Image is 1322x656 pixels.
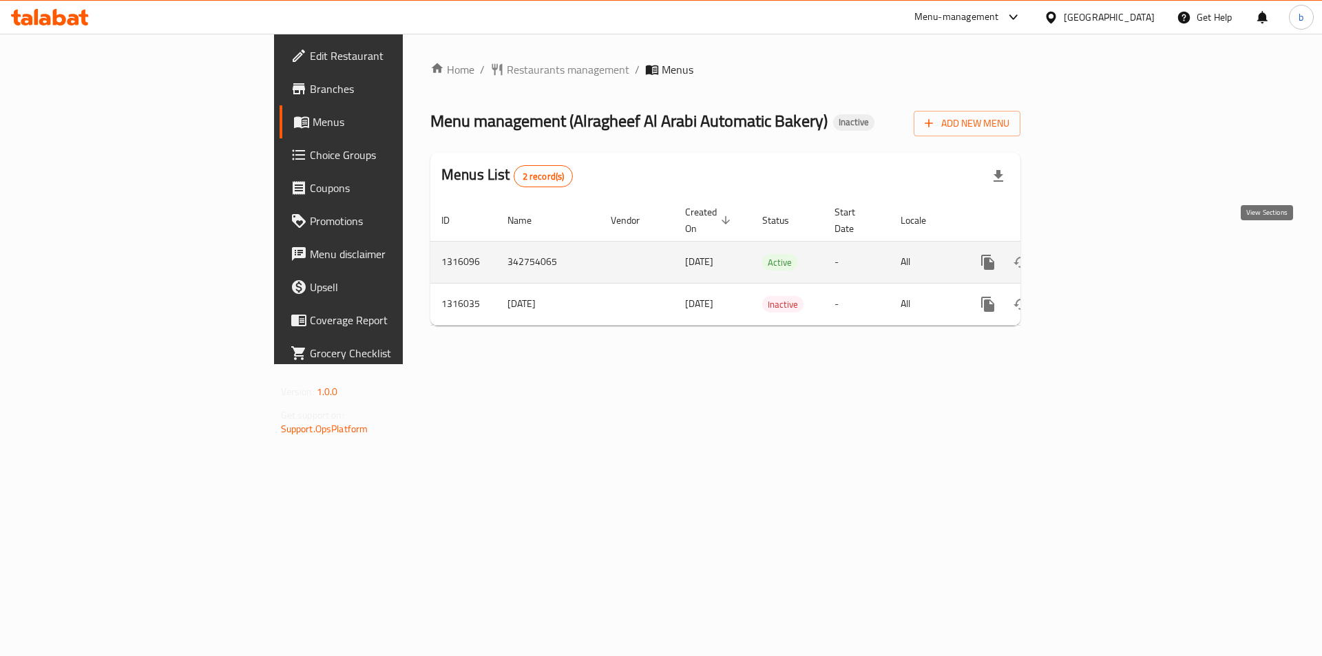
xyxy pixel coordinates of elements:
span: Menu disclaimer [310,246,484,262]
div: Inactive [833,114,874,131]
td: [DATE] [496,283,600,325]
span: Upsell [310,279,484,295]
div: Inactive [762,296,804,313]
span: Created On [685,204,735,237]
span: Branches [310,81,484,97]
span: Inactive [762,297,804,313]
a: Coverage Report [280,304,495,337]
span: Start Date [835,204,873,237]
span: b [1299,10,1303,25]
a: Restaurants management [490,61,629,78]
td: - [823,283,890,325]
button: more [972,288,1005,321]
span: Menus [662,61,693,78]
span: Version: [281,383,315,401]
span: Active [762,255,797,271]
button: Change Status [1005,246,1038,279]
span: Promotions [310,213,484,229]
a: Promotions [280,204,495,237]
button: Add New Menu [914,111,1020,136]
td: All [890,241,961,283]
h2: Menus List [441,165,573,187]
div: Active [762,254,797,271]
div: [GEOGRAPHIC_DATA] [1064,10,1155,25]
span: Grocery Checklist [310,345,484,361]
th: Actions [961,200,1115,242]
div: Total records count [514,165,574,187]
table: enhanced table [430,200,1115,326]
span: Locale [901,212,944,229]
a: Branches [280,72,495,105]
span: Vendor [611,212,658,229]
a: Menu disclaimer [280,237,495,271]
span: 1.0.0 [317,383,338,401]
span: Edit Restaurant [310,47,484,64]
td: 342754065 [496,241,600,283]
a: Choice Groups [280,138,495,171]
span: Coverage Report [310,312,484,328]
nav: breadcrumb [430,61,1020,78]
a: Support.OpsPlatform [281,420,368,438]
a: Upsell [280,271,495,304]
button: Change Status [1005,288,1038,321]
span: 2 record(s) [514,170,573,183]
span: Choice Groups [310,147,484,163]
span: Status [762,212,807,229]
td: - [823,241,890,283]
span: Menu management ( Alragheef Al Arabi Automatic Bakery ) [430,105,828,136]
a: Grocery Checklist [280,337,495,370]
span: ID [441,212,468,229]
span: [DATE] [685,253,713,271]
span: Menus [313,114,484,130]
a: Coupons [280,171,495,204]
div: Menu-management [914,9,999,25]
span: Name [507,212,549,229]
a: Edit Restaurant [280,39,495,72]
span: Get support on: [281,406,344,424]
button: more [972,246,1005,279]
span: Coupons [310,180,484,196]
a: Menus [280,105,495,138]
td: All [890,283,961,325]
li: / [635,61,640,78]
span: Inactive [833,116,874,128]
span: Add New Menu [925,115,1009,132]
span: Restaurants management [507,61,629,78]
span: [DATE] [685,295,713,313]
